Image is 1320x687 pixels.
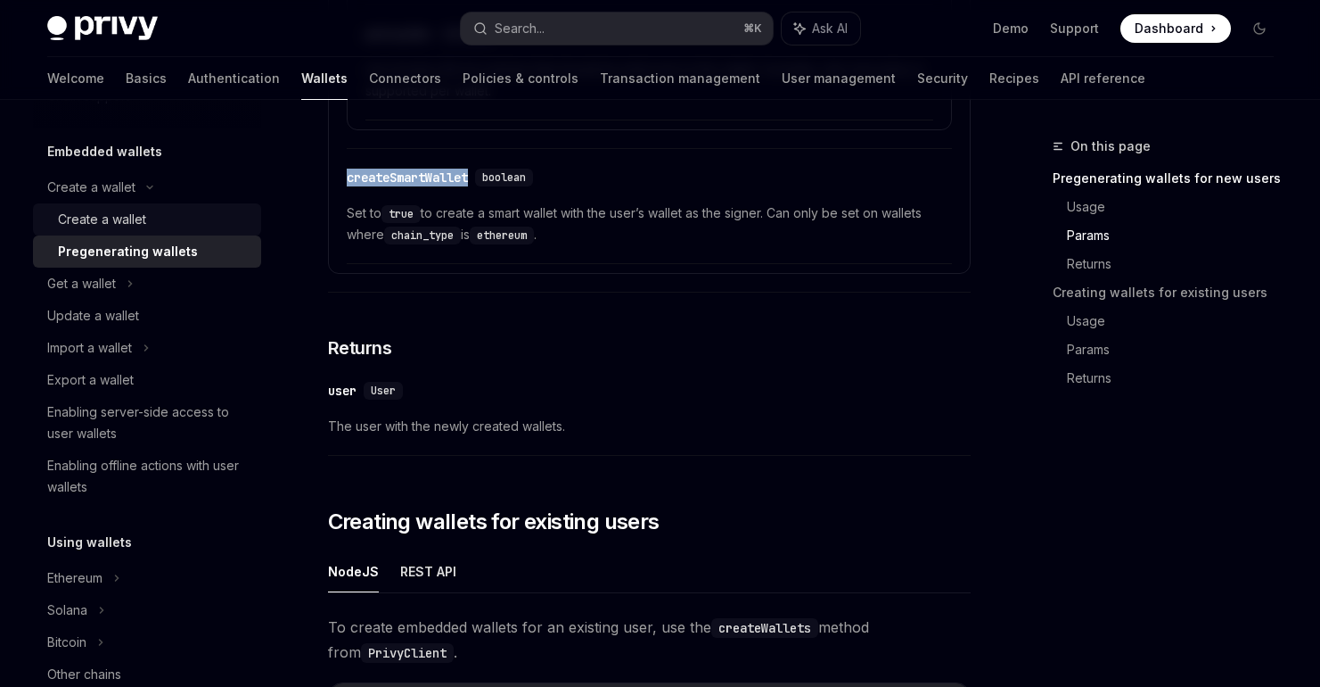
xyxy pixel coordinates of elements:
span: Returns [328,335,392,360]
a: Transaction management [600,57,760,100]
div: Get a wallet [47,273,116,294]
a: Pregenerating wallets for new users [1053,164,1288,193]
span: To create embedded wallets for an existing user, use the method from . [328,615,971,665]
a: Usage [1067,193,1288,221]
a: Pregenerating wallets [33,236,261,268]
div: Import a wallet [47,337,132,359]
h5: Using wallets [47,532,132,553]
a: Authentication [188,57,280,100]
div: Search... [495,18,545,39]
a: Returns [1067,364,1288,393]
div: Enabling server-side access to user wallets [47,401,250,444]
a: User management [782,57,896,100]
img: dark logo [47,16,158,41]
button: REST API [400,550,456,592]
a: Enabling server-side access to user wallets [33,396,261,450]
a: Demo [993,20,1029,37]
a: Connectors [369,57,441,100]
a: Returns [1067,250,1288,278]
a: Support [1050,20,1099,37]
a: Update a wallet [33,300,261,332]
a: Policies & controls [463,57,578,100]
div: Other chains [47,664,121,685]
a: Dashboard [1120,14,1231,43]
a: Params [1067,221,1288,250]
span: Ask AI [812,20,848,37]
div: Update a wallet [47,305,139,327]
a: Export a wallet [33,364,261,396]
div: user [328,382,357,400]
a: Security [917,57,968,100]
a: Usage [1067,307,1288,335]
div: Enabling offline actions with user wallets [47,455,250,498]
button: Ask AI [782,12,860,45]
code: ethereum [470,227,534,244]
button: Toggle dark mode [1245,14,1274,43]
h5: Embedded wallets [47,141,162,162]
div: Create a wallet [47,177,135,198]
div: Bitcoin [47,632,86,653]
a: Recipes [989,57,1039,100]
a: Enabling offline actions with user wallets [33,450,261,503]
div: createSmartWallet [347,169,468,186]
span: Creating wallets for existing users [328,508,660,536]
span: Dashboard [1135,20,1203,37]
code: createWallets [711,618,818,638]
a: API reference [1061,57,1145,100]
div: Ethereum [47,567,102,589]
div: Pregenerating wallets [58,241,198,262]
code: chain_type [384,227,461,244]
a: Welcome [47,57,104,100]
a: Creating wallets for existing users [1053,278,1288,307]
a: Params [1067,335,1288,364]
span: On this page [1070,136,1151,157]
code: PrivyClient [361,643,454,663]
span: boolean [482,170,526,185]
a: Create a wallet [33,203,261,236]
div: Solana [47,600,87,621]
button: Search...⌘K [461,12,773,45]
div: Create a wallet [58,209,146,230]
div: Export a wallet [47,369,134,391]
a: Wallets [301,57,348,100]
span: ⌘ K [743,21,762,36]
a: Basics [126,57,167,100]
button: NodeJS [328,550,379,592]
span: The user with the newly created wallets. [328,416,971,437]
span: User [371,384,396,398]
span: Set to to create a smart wallet with the user’s wallet as the signer. Can only be set on wallets ... [347,203,952,245]
code: true [381,205,421,223]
